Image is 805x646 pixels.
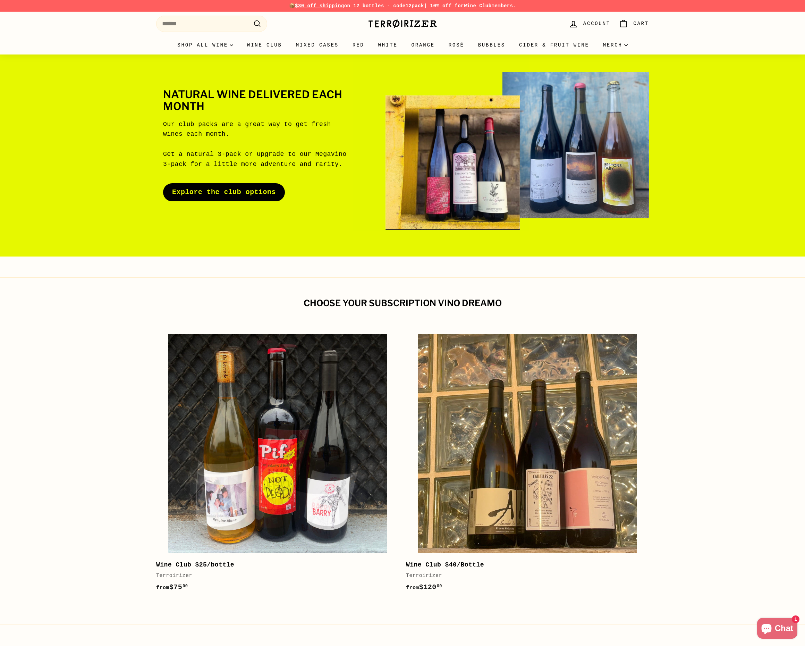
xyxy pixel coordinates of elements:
strong: 12pack [406,3,424,9]
span: $120 [406,583,442,591]
span: $75 [156,583,188,591]
a: Bubbles [471,36,512,54]
a: White [371,36,405,54]
div: Primary [142,36,663,54]
div: Terroirizer [406,572,642,580]
h2: Natural wine delivered each month [163,89,347,112]
a: Wine Club [240,36,289,54]
summary: Merch [596,36,635,54]
a: Account [565,14,615,34]
p: Our club packs are a great way to get fresh wines each month. Get a natural 3-pack or upgrade to ... [163,119,347,169]
b: Wine Club $40/Bottle [406,561,484,568]
b: Wine Club $25/bottle [156,561,234,568]
span: from [406,585,419,591]
sup: 00 [183,584,188,589]
a: Wine Club $40/Bottle Terroirizer [406,322,649,600]
summary: Shop all wine [170,36,240,54]
a: Explore the club options [163,183,285,201]
div: Terroirizer [156,572,392,580]
a: Mixed Cases [289,36,346,54]
a: Orange [405,36,442,54]
a: Red [346,36,371,54]
inbox-online-store-chat: Shopify online store chat [755,618,799,640]
a: Wine Club $25/bottle Terroirizer [156,322,399,600]
a: Cart [615,14,653,34]
p: 📦 on 12 bottles - code | 10% off for members. [156,2,649,10]
a: Cider & Fruit Wine [512,36,596,54]
span: Account [583,20,610,27]
span: Cart [633,20,649,27]
span: $30 off shipping [295,3,344,9]
a: Rosé [442,36,471,54]
h2: Choose your subscription vino dreamo [156,299,649,308]
a: Wine Club [464,3,492,9]
sup: 00 [437,584,442,589]
span: from [156,585,169,591]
